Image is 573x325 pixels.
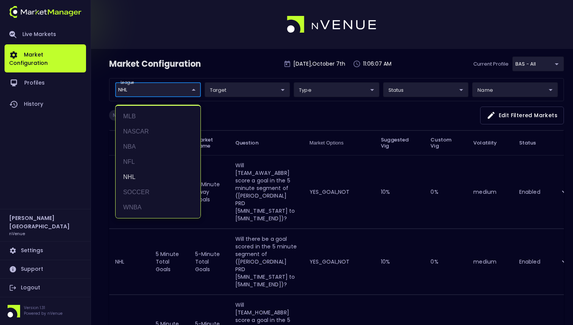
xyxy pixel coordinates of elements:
li: NFL [116,154,200,170]
li: WNBA [116,200,200,215]
li: NHL [116,170,200,185]
li: NASCAR [116,124,200,139]
li: MLB [116,109,200,124]
li: NBA [116,139,200,154]
li: SOCCER [116,185,200,200]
